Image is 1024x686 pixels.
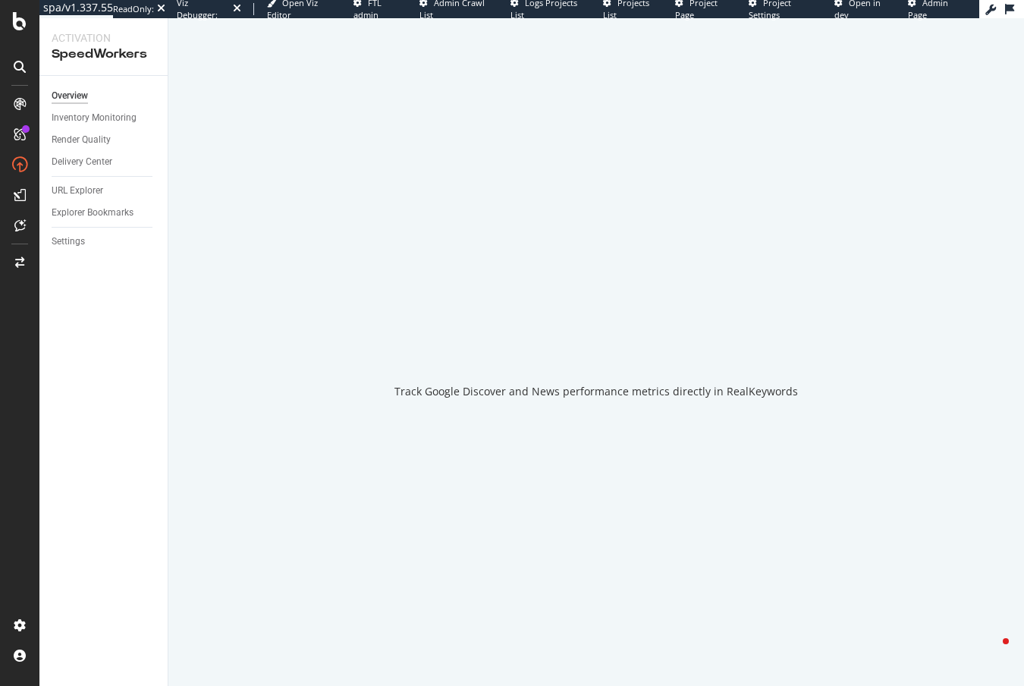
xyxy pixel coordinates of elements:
[52,30,155,46] div: Activation
[52,132,111,148] div: Render Quality
[52,183,103,199] div: URL Explorer
[52,88,157,104] a: Overview
[52,234,157,250] a: Settings
[52,132,157,148] a: Render Quality
[52,88,88,104] div: Overview
[52,183,157,199] a: URL Explorer
[542,305,651,360] div: animation
[52,205,157,221] a: Explorer Bookmarks
[52,154,157,170] a: Delivery Center
[972,634,1009,671] iframe: Intercom live chat
[52,205,133,221] div: Explorer Bookmarks
[52,110,157,126] a: Inventory Monitoring
[52,154,112,170] div: Delivery Center
[52,234,85,250] div: Settings
[113,3,154,15] div: ReadOnly:
[52,110,137,126] div: Inventory Monitoring
[52,46,155,63] div: SpeedWorkers
[394,384,798,399] div: Track Google Discover and News performance metrics directly in RealKeywords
